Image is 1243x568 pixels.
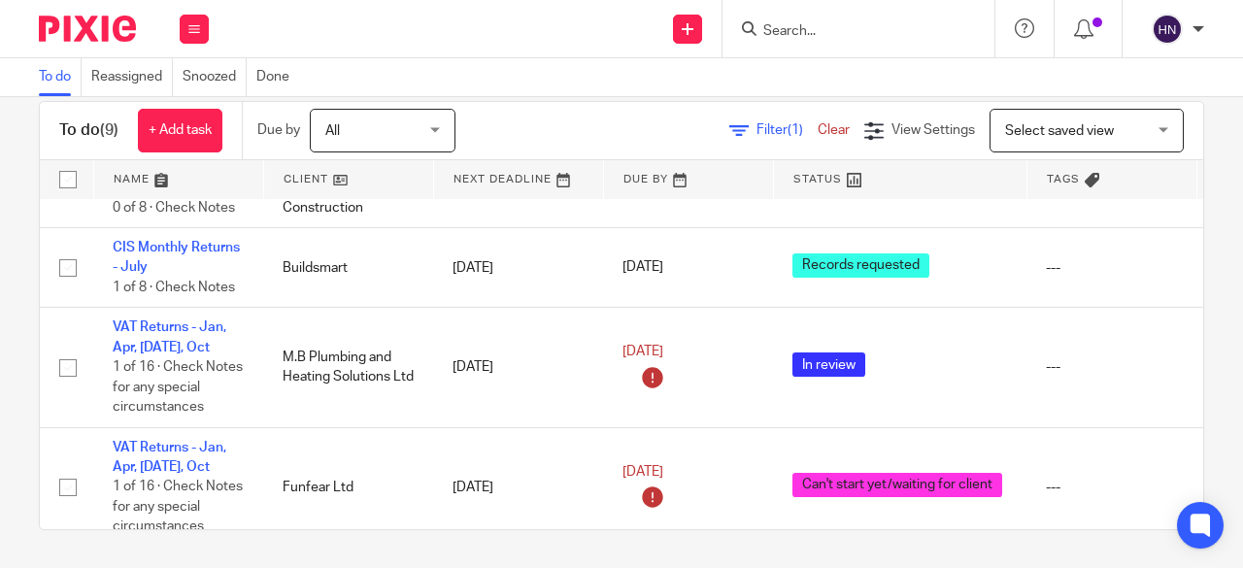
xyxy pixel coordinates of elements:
[761,23,936,41] input: Search
[622,465,663,479] span: [DATE]
[433,427,603,547] td: [DATE]
[788,123,803,137] span: (1)
[113,441,226,474] a: VAT Returns - Jan, Apr, [DATE], Oct
[59,120,118,141] h1: To do
[113,481,243,534] span: 1 of 16 · Check Notes for any special circumstances
[113,241,240,274] a: CIS Monthly Returns - July
[1152,14,1183,45] img: svg%3E
[622,345,663,358] span: [DATE]
[792,253,929,278] span: Records requested
[263,427,433,547] td: Funfear Ltd
[113,281,235,294] span: 1 of 8 · Check Notes
[756,123,818,137] span: Filter
[263,308,433,427] td: M.B Plumbing and Heating Solutions Ltd
[113,320,226,353] a: VAT Returns - Jan, Apr, [DATE], Oct
[818,123,850,137] a: Clear
[622,261,663,275] span: [DATE]
[792,352,865,377] span: In review
[891,123,975,137] span: View Settings
[792,473,1002,497] span: Can't start yet/waiting for client
[1005,124,1114,138] span: Select saved view
[113,201,235,215] span: 0 of 8 · Check Notes
[1046,478,1177,497] div: ---
[183,58,247,96] a: Snoozed
[138,109,222,152] a: + Add task
[1047,174,1080,184] span: Tags
[113,360,243,414] span: 1 of 16 · Check Notes for any special circumstances
[433,308,603,427] td: [DATE]
[433,228,603,308] td: [DATE]
[1046,258,1177,278] div: ---
[257,120,300,140] p: Due by
[263,228,433,308] td: Buildsmart
[325,124,340,138] span: All
[1046,357,1177,377] div: ---
[91,58,173,96] a: Reassigned
[256,58,299,96] a: Done
[39,58,82,96] a: To do
[100,122,118,138] span: (9)
[39,16,136,42] img: Pixie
